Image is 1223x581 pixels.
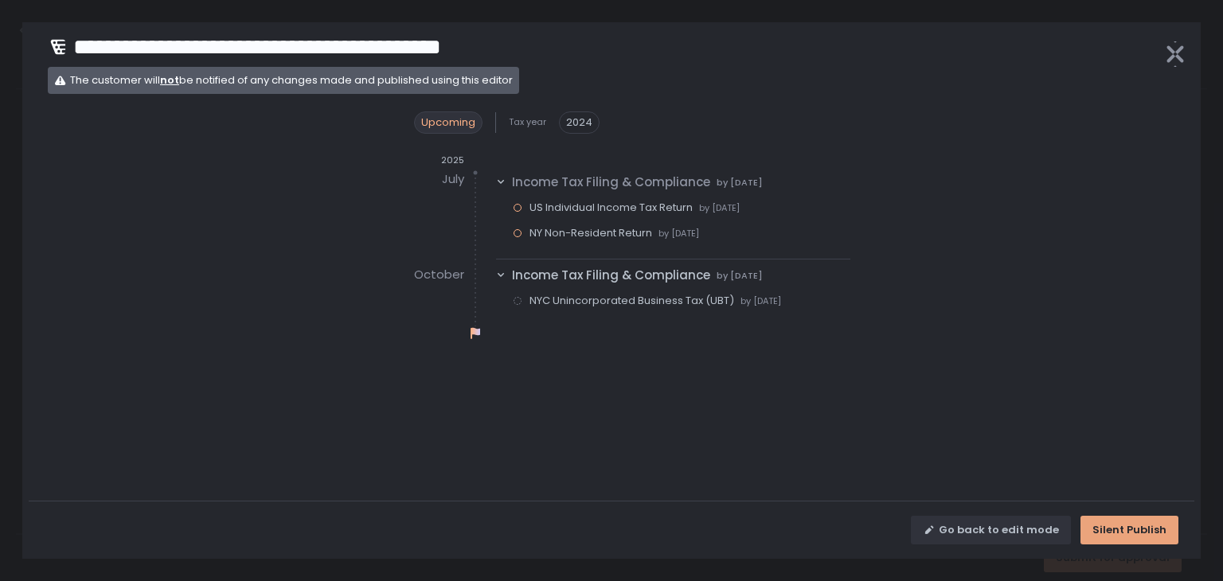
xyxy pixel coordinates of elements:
div: Go back to edit mode [923,523,1059,537]
span: Income Tax Filing & Compliance [512,174,710,192]
span: Income Tax Filing & Compliance [512,267,710,285]
span: NYC Unincorporated Business Tax (UBT) [529,294,734,308]
span: by [DATE] [717,177,763,189]
button: Go back to edit mode [911,516,1071,544]
div: Silent Publish [1092,523,1166,537]
span: by [DATE] [699,202,740,214]
span: by [DATE] [740,295,781,307]
div: October [414,262,464,287]
button: Silent Publish [1080,516,1178,544]
span: not [160,72,179,88]
span: Tax year [509,116,546,128]
div: Upcoming [414,111,483,134]
div: July [442,166,464,192]
span: The customer will be notified of any changes made and published using this editor [70,73,513,88]
span: by [DATE] [658,228,699,240]
span: NY Non-Resident Return [529,226,652,240]
div: 2025 [373,154,464,166]
span: by [DATE] [717,270,763,282]
span: 2024 [566,115,592,130]
span: US Individual Income Tax Return [529,201,693,215]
